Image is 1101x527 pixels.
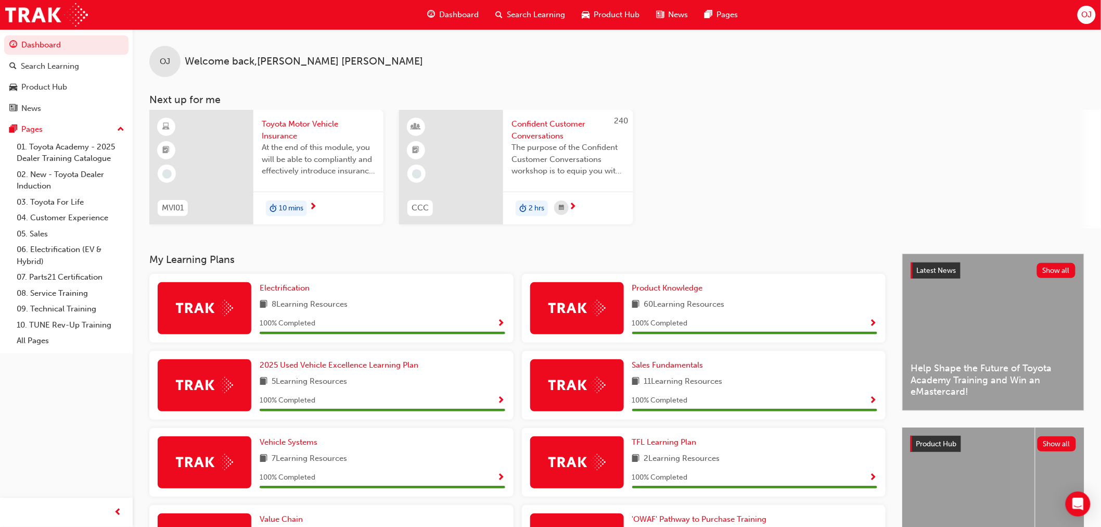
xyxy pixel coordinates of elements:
span: 100 % Completed [632,395,688,407]
span: MVI01 [162,202,184,214]
span: 5 Learning Resources [272,375,347,388]
span: OJ [1081,9,1092,21]
span: OJ [160,56,170,68]
a: 09. Technical Training [12,301,129,317]
a: guage-iconDashboard [419,4,488,26]
img: Trak [548,454,606,470]
span: 'OWAF' Pathway to Purchase Training [632,515,767,524]
a: Product HubShow all [911,436,1076,453]
span: up-icon [117,123,124,136]
img: Trak [548,377,606,393]
span: Pages [717,9,738,21]
a: 06. Electrification (EV & Hybrid) [12,242,129,269]
span: Toyota Motor Vehicle Insurance [262,118,375,142]
span: 100 % Completed [260,318,315,330]
span: 100 % Completed [260,472,315,484]
button: Show Progress [869,471,877,484]
span: next-icon [309,203,317,212]
span: Electrification [260,283,310,293]
a: Product Hub [4,78,129,97]
button: Show Progress [497,471,505,484]
span: CCC [412,202,429,214]
a: Electrification [260,282,314,294]
a: Dashboard [4,35,129,55]
span: learningRecordVerb_NONE-icon [412,169,421,179]
span: News [669,9,688,21]
img: Trak [176,377,233,393]
span: 10 mins [279,203,303,215]
span: 2025 Used Vehicle Excellence Learning Plan [260,360,418,370]
span: Show Progress [497,396,505,406]
span: learningResourceType_ELEARNING-icon [163,120,170,134]
span: Value Chain [260,515,303,524]
img: Trak [5,3,88,27]
div: Product Hub [21,81,67,93]
button: OJ [1078,6,1096,24]
span: book-icon [632,453,640,466]
button: Show Progress [497,394,505,407]
span: book-icon [260,453,267,466]
div: News [21,103,41,115]
span: Product Hub [916,440,957,448]
button: Show Progress [869,317,877,330]
a: MVI01Toyota Motor Vehicle InsuranceAt the end of this module, you will be able to compliantly and... [149,110,383,224]
span: booktick-icon [163,144,170,157]
span: Confident Customer Conversations [511,118,625,142]
span: 100 % Completed [632,472,688,484]
span: book-icon [260,375,267,388]
a: 02. New - Toyota Dealer Induction [12,167,129,194]
span: Show Progress [497,473,505,483]
span: Dashboard [440,9,479,21]
span: learningResourceType_INSTRUCTOR_LED-icon [413,120,420,134]
a: 05. Sales [12,226,129,242]
span: guage-icon [9,41,17,50]
img: Trak [176,300,233,316]
span: guage-icon [428,8,436,21]
img: Trak [548,300,606,316]
a: 01. Toyota Academy - 2025 Dealer Training Catalogue [12,139,129,167]
a: Product Knowledge [632,282,707,294]
a: 07. Parts21 Certification [12,269,129,285]
a: News [4,99,129,118]
button: Pages [4,120,129,139]
a: 240CCCConfident Customer ConversationsThe purpose of the Confident Customer Conversations worksho... [399,110,633,224]
div: Pages [21,123,43,135]
span: Show Progress [869,319,877,329]
span: calendar-icon [559,202,564,215]
span: At the end of this module, you will be able to compliantly and effectively introduce insurance cu... [262,142,375,177]
span: Product Hub [594,9,640,21]
span: 240 [614,116,628,126]
span: Vehicle Systems [260,437,317,447]
a: Vehicle Systems [260,436,322,448]
span: duration-icon [519,202,527,215]
div: Search Learning [21,60,79,72]
span: 2 Learning Resources [644,453,720,466]
a: All Pages [12,333,129,349]
span: TFL Learning Plan [632,437,697,447]
a: Latest NewsShow all [911,262,1076,279]
span: Show Progress [869,396,877,406]
span: search-icon [496,8,503,21]
a: 2025 Used Vehicle Excellence Learning Plan [260,359,423,371]
span: next-icon [569,203,577,212]
span: book-icon [632,375,640,388]
span: book-icon [260,298,267,311]
span: 7 Learning Resources [272,453,347,466]
span: pages-icon [9,125,17,134]
a: 'OWAF' Pathway to Purchase Training [632,513,771,525]
span: news-icon [657,8,664,21]
a: 08. Service Training [12,285,129,302]
a: Value Chain [260,513,307,525]
span: Latest News [917,266,956,275]
span: Search Learning [507,9,566,21]
a: Search Learning [4,57,129,76]
span: booktick-icon [413,144,420,157]
span: 100 % Completed [260,395,315,407]
img: Trak [176,454,233,470]
span: 8 Learning Resources [272,298,348,311]
span: Sales Fundamentals [632,360,703,370]
span: Welcome back , [PERSON_NAME] [PERSON_NAME] [185,56,423,68]
span: book-icon [632,298,640,311]
button: Show all [1038,436,1077,451]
